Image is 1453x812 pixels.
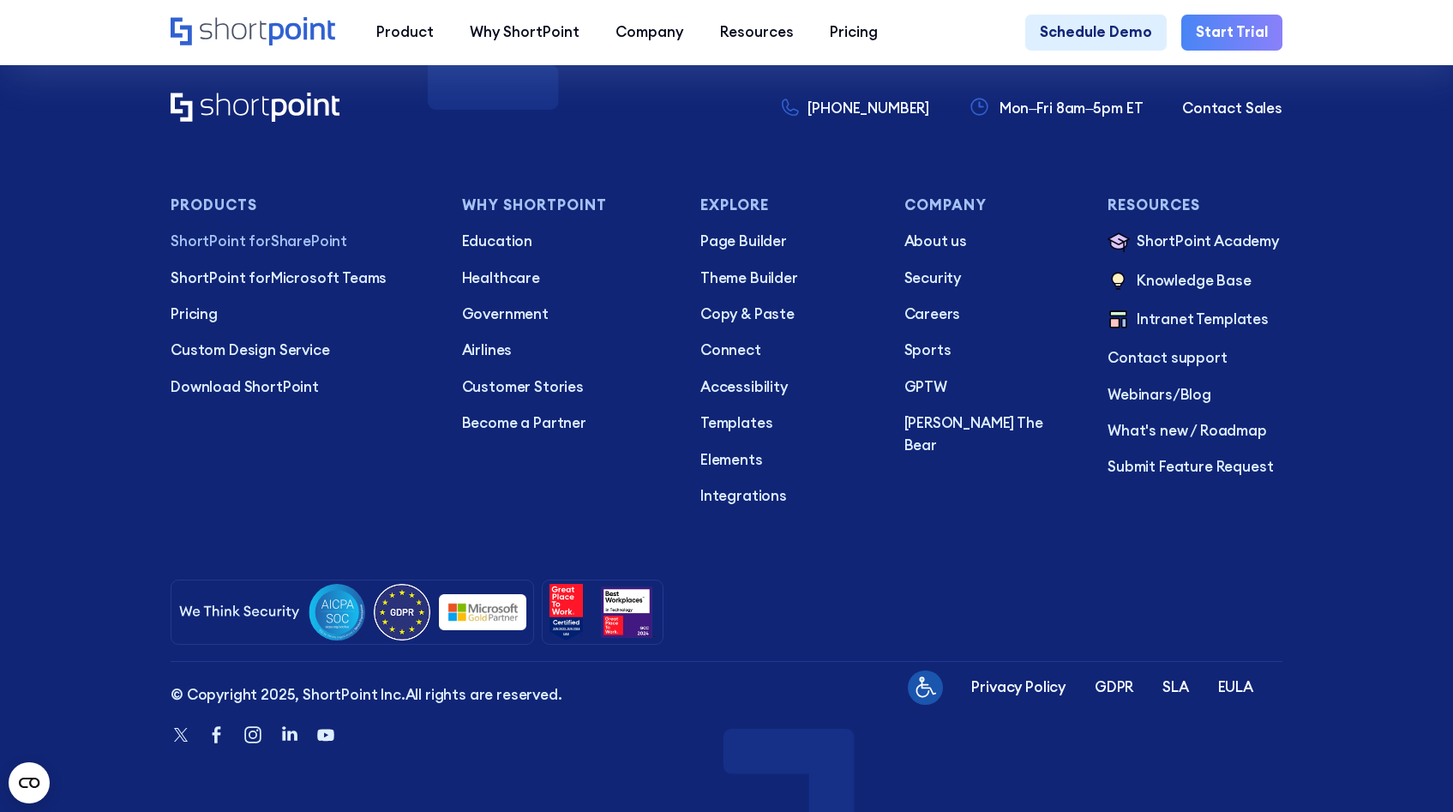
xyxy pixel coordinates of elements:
[1108,456,1282,478] a: Submit Feature Request
[782,98,929,119] a: [PHONE_NUMBER]
[904,304,1079,325] a: Careers
[971,677,1066,698] a: Privacy Policy
[1181,15,1282,51] a: Start Trial
[470,21,579,43] div: Why ShortPoint
[462,231,671,252] a: Education
[700,304,875,325] a: Copy & Paste
[1108,384,1282,406] p: /
[1137,231,1279,255] p: ShortPoint Academy
[171,231,433,252] p: SharePoint
[171,17,339,49] a: Home
[462,412,671,434] a: Become a Partner
[1108,270,1282,294] a: Knowledge Base
[171,93,339,124] a: Home
[1095,677,1133,698] p: GDPR
[171,684,561,706] p: All rights are reserved.
[812,15,896,51] a: Pricing
[171,197,433,214] h3: Products
[376,21,434,43] div: Product
[1218,677,1253,698] a: EULA
[171,268,433,289] p: Microsoft Teams
[171,340,433,361] a: Custom Design Service
[1180,385,1211,404] a: Blog
[904,231,1079,252] a: About us
[171,685,405,704] span: © Copyright 2025, ShortPoint Inc.
[1182,98,1282,119] a: Contact Sales
[9,762,50,803] button: Open CMP widget
[904,197,1079,214] h3: Company
[1162,677,1189,698] a: SLA
[700,412,875,434] a: Templates
[904,268,1079,289] a: Security
[171,304,433,325] a: Pricing
[357,15,451,51] a: Product
[1108,231,1282,255] a: ShortPoint Academy
[1108,420,1282,442] a: What's new / Roadmap
[1367,730,1453,812] iframe: Chat Widget
[1108,347,1282,369] a: Contact support
[462,268,671,289] a: Healthcare
[720,21,794,43] div: Resources
[171,725,191,748] a: Twitter
[1108,385,1173,404] a: Webinars
[702,15,812,51] a: Resources
[1137,309,1269,333] p: Intranet Templates
[315,724,336,748] a: Youtube
[1108,197,1282,214] h3: Resources
[904,376,1079,398] a: GPTW
[830,21,878,43] div: Pricing
[700,449,875,471] a: Elements
[242,724,263,748] a: Instagram
[1137,270,1252,294] p: Knowledge Base
[1108,309,1282,333] a: Intranet Templates
[171,232,271,250] span: ShortPoint for
[171,231,433,252] a: ShortPoint forSharePoint
[462,376,671,398] a: Customer Stories
[462,340,671,361] p: Airlines
[615,21,683,43] div: Company
[700,268,875,289] a: Theme Builder
[700,231,875,252] a: Page Builder
[452,15,597,51] a: Why ShortPoint
[597,15,701,51] a: Company
[171,268,433,289] a: ShortPoint forMicrosoft Teams
[700,485,875,507] p: Integrations
[462,197,671,214] h3: Why Shortpoint
[808,98,929,119] p: [PHONE_NUMBER]
[171,268,271,287] span: ShortPoint for
[904,412,1079,456] a: [PERSON_NAME] The Bear
[700,376,875,398] p: Accessibility
[700,340,875,361] a: Connect
[171,376,433,398] a: Download ShortPoint
[700,197,875,214] h3: Explore
[462,304,671,325] a: Government
[904,340,1079,361] a: Sports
